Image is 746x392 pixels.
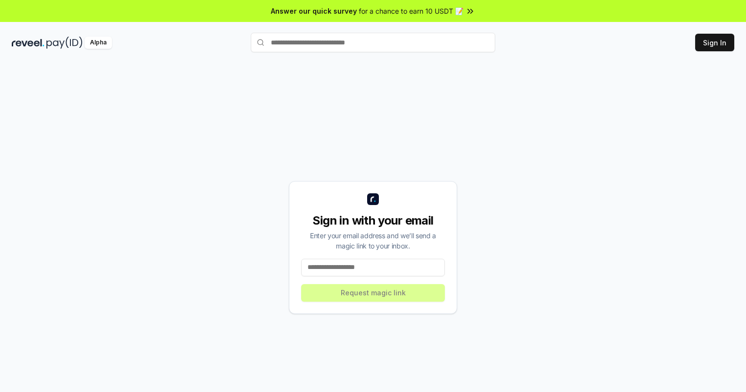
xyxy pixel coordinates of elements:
div: Alpha [85,37,112,49]
div: Enter your email address and we’ll send a magic link to your inbox. [301,230,445,251]
span: for a chance to earn 10 USDT 📝 [359,6,463,16]
img: logo_small [367,193,379,205]
img: pay_id [46,37,83,49]
div: Sign in with your email [301,213,445,228]
button: Sign In [695,34,734,51]
img: reveel_dark [12,37,44,49]
span: Answer our quick survey [271,6,357,16]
